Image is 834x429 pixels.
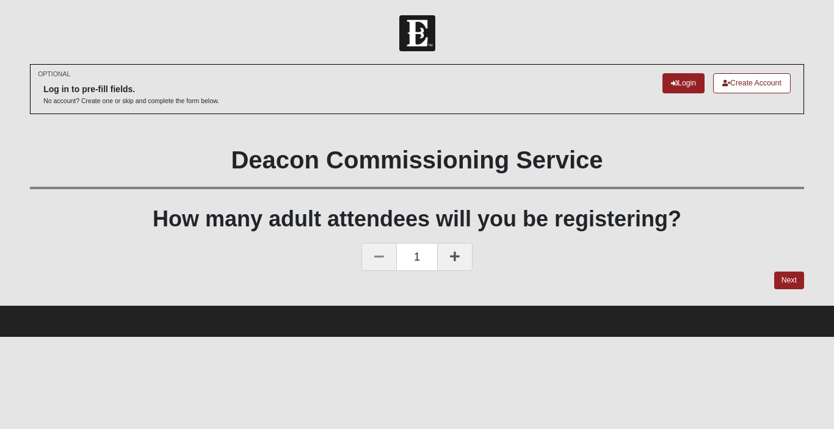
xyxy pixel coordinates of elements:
h6: Log in to pre-fill fields. [43,84,219,95]
a: Login [662,73,705,93]
span: 1 [397,243,437,271]
p: No account? Create one or skip and complete the form below. [43,96,219,106]
a: Next [774,272,804,289]
a: Create Account [713,73,791,93]
img: Church of Eleven22 Logo [399,15,435,51]
small: OPTIONAL [38,70,70,79]
b: Deacon Commissioning Service [231,146,603,173]
h1: How many adult attendees will you be registering? [30,206,804,232]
